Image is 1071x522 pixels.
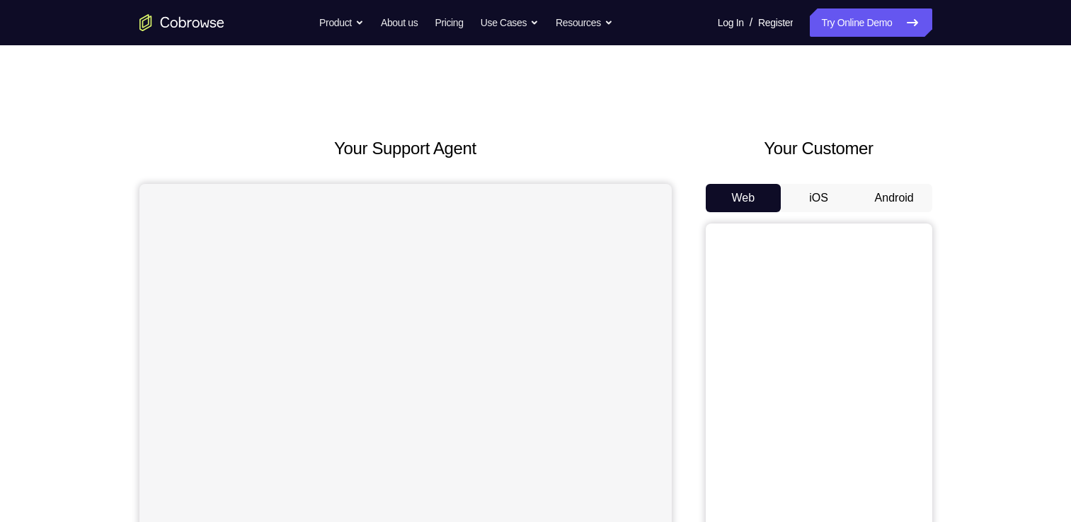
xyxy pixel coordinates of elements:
[781,184,857,212] button: iOS
[319,8,364,37] button: Product
[139,14,224,31] a: Go to the home page
[706,184,781,212] button: Web
[718,8,744,37] a: Log In
[706,136,932,161] h2: Your Customer
[381,8,418,37] a: About us
[556,8,613,37] button: Resources
[758,8,793,37] a: Register
[139,136,672,161] h2: Your Support Agent
[857,184,932,212] button: Android
[481,8,539,37] button: Use Cases
[435,8,463,37] a: Pricing
[750,14,752,31] span: /
[810,8,932,37] a: Try Online Demo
